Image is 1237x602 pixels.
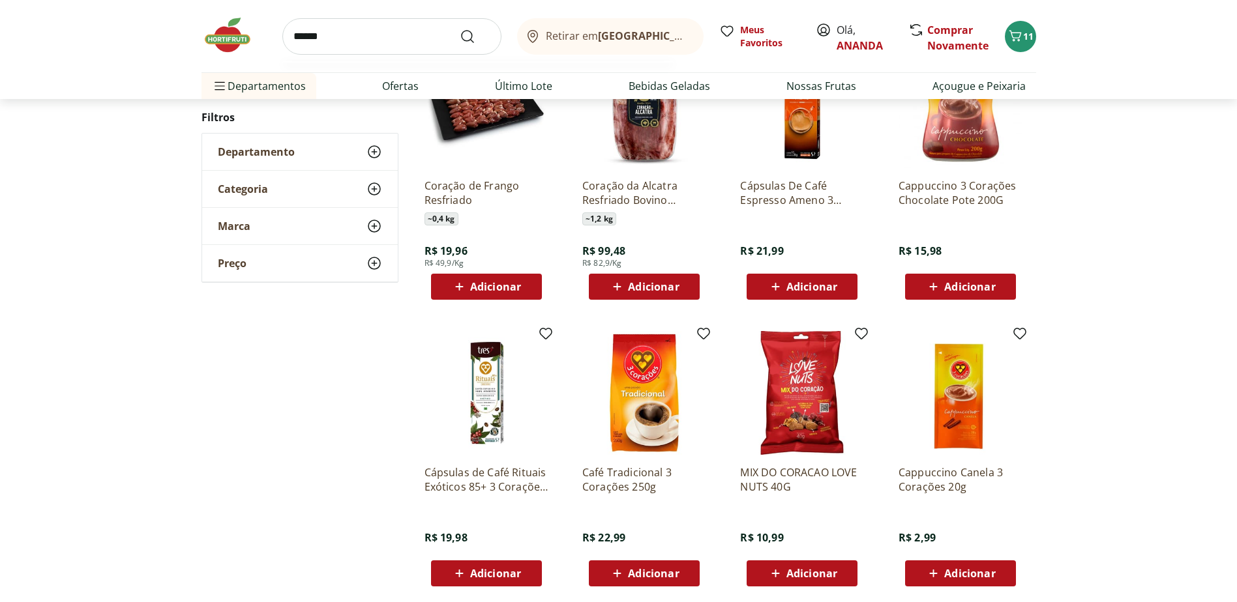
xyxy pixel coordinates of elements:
span: R$ 2,99 [899,530,936,545]
span: R$ 19,96 [425,244,468,258]
a: Café Tradicional 3 Corações 250g [582,465,706,494]
button: Adicionar [905,560,1016,586]
span: Categoria [218,182,268,195]
span: Adicionar [628,568,679,579]
a: Coração da Alcatra Resfriado Bovino Natural Da Terra [582,179,706,207]
span: Adicionar [628,281,679,292]
a: Nossas Frutas [786,78,856,94]
img: Cappuccino Canela 3 Corações 20g [899,331,1022,455]
span: R$ 15,98 [899,244,942,258]
span: Preço [218,257,246,270]
button: Carrinho [1005,21,1036,52]
span: R$ 82,9/Kg [582,258,622,268]
span: Adicionar [944,568,995,579]
span: Marca [218,220,250,233]
button: Adicionar [905,274,1016,300]
img: Café Tradicional 3 Corações 250g [582,331,706,455]
input: search [282,18,501,55]
button: Adicionar [747,274,857,300]
b: [GEOGRAPHIC_DATA]/[GEOGRAPHIC_DATA] [598,29,818,43]
a: Comprar Novamente [927,23,989,53]
a: Último Lote [495,78,552,94]
span: Retirar em [546,30,690,42]
button: Adicionar [747,560,857,586]
span: Adicionar [470,568,521,579]
button: Adicionar [589,274,700,300]
button: Marca [202,208,398,244]
a: MIX DO CORACAO LOVE NUTS 40G [740,465,864,494]
span: Departamentos [212,70,306,102]
button: Menu [212,70,228,102]
a: Ofertas [382,78,419,94]
span: R$ 99,48 [582,244,625,258]
img: Cápsulas de Café Rituais Exóticos 85+ 3 Corações 80g [425,331,548,455]
button: Submit Search [460,29,491,44]
a: Coração de Frango Resfriado [425,179,548,207]
span: R$ 21,99 [740,244,783,258]
span: R$ 22,99 [582,530,625,545]
button: Preço [202,245,398,281]
button: Adicionar [589,560,700,586]
button: Adicionar [431,274,542,300]
span: R$ 10,99 [740,530,783,545]
img: MIX DO CORACAO LOVE NUTS 40G [740,331,864,455]
span: R$ 19,98 [425,530,468,545]
button: Adicionar [431,560,542,586]
img: Cápsulas De Café Espresso Ameno 3 Corações 80G [740,44,864,168]
button: Retirar em[GEOGRAPHIC_DATA]/[GEOGRAPHIC_DATA] [517,18,704,55]
img: Coração de Frango Resfriado [425,44,548,168]
span: Olá, [837,22,895,53]
span: Adicionar [470,281,521,292]
button: Departamento [202,134,398,170]
span: ~ 0,4 kg [425,212,458,225]
h2: Filtros [201,104,398,130]
span: Departamento [218,145,295,158]
span: R$ 49,9/Kg [425,258,464,268]
span: Adicionar [786,568,837,579]
img: Cappuccino 3 Corações Chocolate Pote 200G [899,44,1022,168]
span: ~ 1,2 kg [582,212,616,225]
img: Hortifruti [201,16,267,55]
a: Cappuccino 3 Corações Chocolate Pote 200G [899,179,1022,207]
span: 11 [1023,30,1034,42]
a: Bebidas Geladas [629,78,710,94]
a: Cappuccino Canela 3 Corações 20g [899,465,1022,494]
span: Adicionar [944,281,995,292]
a: Açougue e Peixaria [932,78,1026,94]
img: Coração da Alcatra Resfriado Bovino Natural Da Terra [582,44,706,168]
a: Cápsulas de Café Rituais Exóticos 85+ 3 Corações 80g [425,465,548,494]
span: Adicionar [786,281,837,292]
button: Categoria [202,171,398,207]
a: Meus Favoritos [719,23,800,50]
a: Cápsulas De Café Espresso Ameno 3 Corações 80G [740,179,864,207]
span: Meus Favoritos [740,23,800,50]
a: ANANDA [837,38,883,53]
